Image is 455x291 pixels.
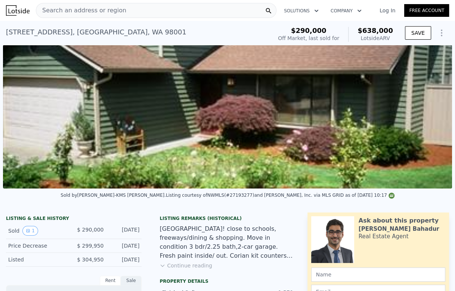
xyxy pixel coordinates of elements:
span: $ 299,950 [77,243,103,249]
button: Company [325,4,368,18]
a: Log In [371,7,404,14]
div: Ask about this property [359,216,439,225]
div: [DATE] [109,256,139,263]
img: Lotside [6,5,30,16]
span: $290,000 [291,27,326,34]
div: Price Decrease [8,242,68,249]
span: $ 290,000 [77,227,103,233]
button: Solutions [278,4,325,18]
div: Rent [100,276,121,285]
div: LISTING & SALE HISTORY [6,215,142,223]
div: Listed [8,256,68,263]
input: Name [311,267,445,282]
div: [DATE] [109,226,139,236]
div: [DATE] [109,242,139,249]
span: Search an address or region [36,6,126,15]
div: Real Estate Agent [359,233,409,240]
div: Listing courtesy of NWMLS (#27193277) and [PERSON_NAME], Inc. via MLS GRID as of [DATE] 10:17 [166,193,394,198]
div: Sold by [PERSON_NAME]-KMS [PERSON_NAME] . [61,193,166,198]
div: Listing Remarks (Historical) [160,215,295,221]
img: Sale: 148908343 Parcel: 121536596 [3,45,452,189]
img: NWMLS Logo [389,193,394,199]
button: View historical data [22,226,38,236]
div: [GEOGRAPHIC_DATA]! close to schools, freeways/dining & shopping. Move in condition 3 bdr/2.25 bat... [160,224,295,260]
div: [STREET_ADDRESS] , [GEOGRAPHIC_DATA] , WA 98001 [6,27,186,37]
div: [PERSON_NAME] Bahadur [359,225,439,233]
button: Continue reading [160,262,212,269]
span: $ 304,950 [77,257,103,263]
button: Show Options [434,25,449,40]
div: Lotside ARV [357,34,393,42]
a: Free Account [404,4,449,17]
span: $638,000 [357,27,393,34]
div: Off Market, last sold for [278,34,339,42]
div: Sale [121,276,142,285]
div: Property details [160,278,295,284]
button: SAVE [405,26,431,40]
div: Sold [8,226,68,236]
